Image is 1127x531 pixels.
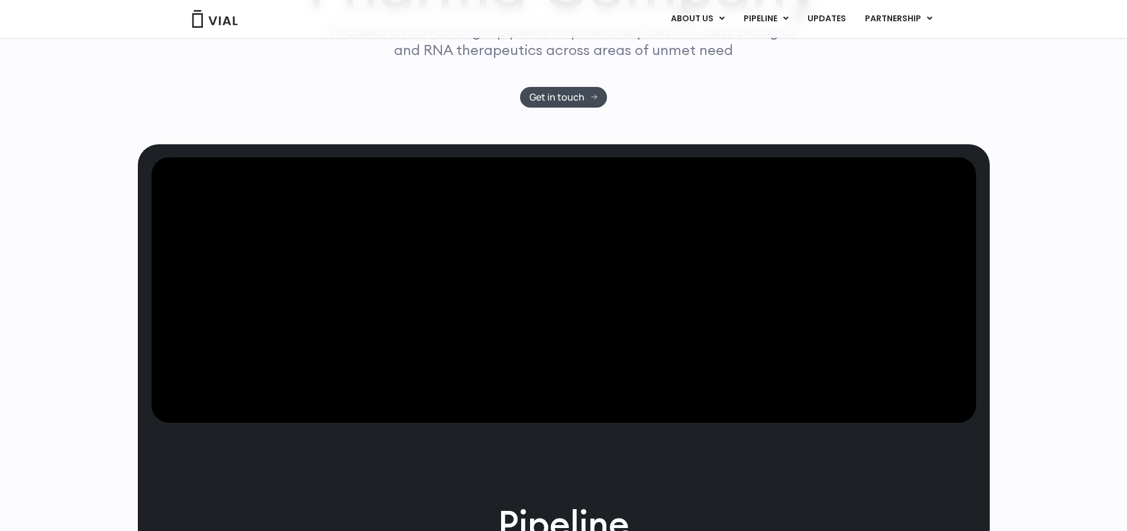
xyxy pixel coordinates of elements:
[520,87,607,108] a: Get in touch
[855,9,942,29] a: PARTNERSHIPMenu Toggle
[191,10,238,28] img: Vial Logo
[661,9,734,29] a: ABOUT USMenu Toggle
[798,9,855,29] a: UPDATES
[325,22,802,59] p: Focused on advancing a pipeline of potentially best-in-class biologics and RNA therapeutics acros...
[529,93,585,102] span: Get in touch
[734,9,797,29] a: PIPELINEMenu Toggle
